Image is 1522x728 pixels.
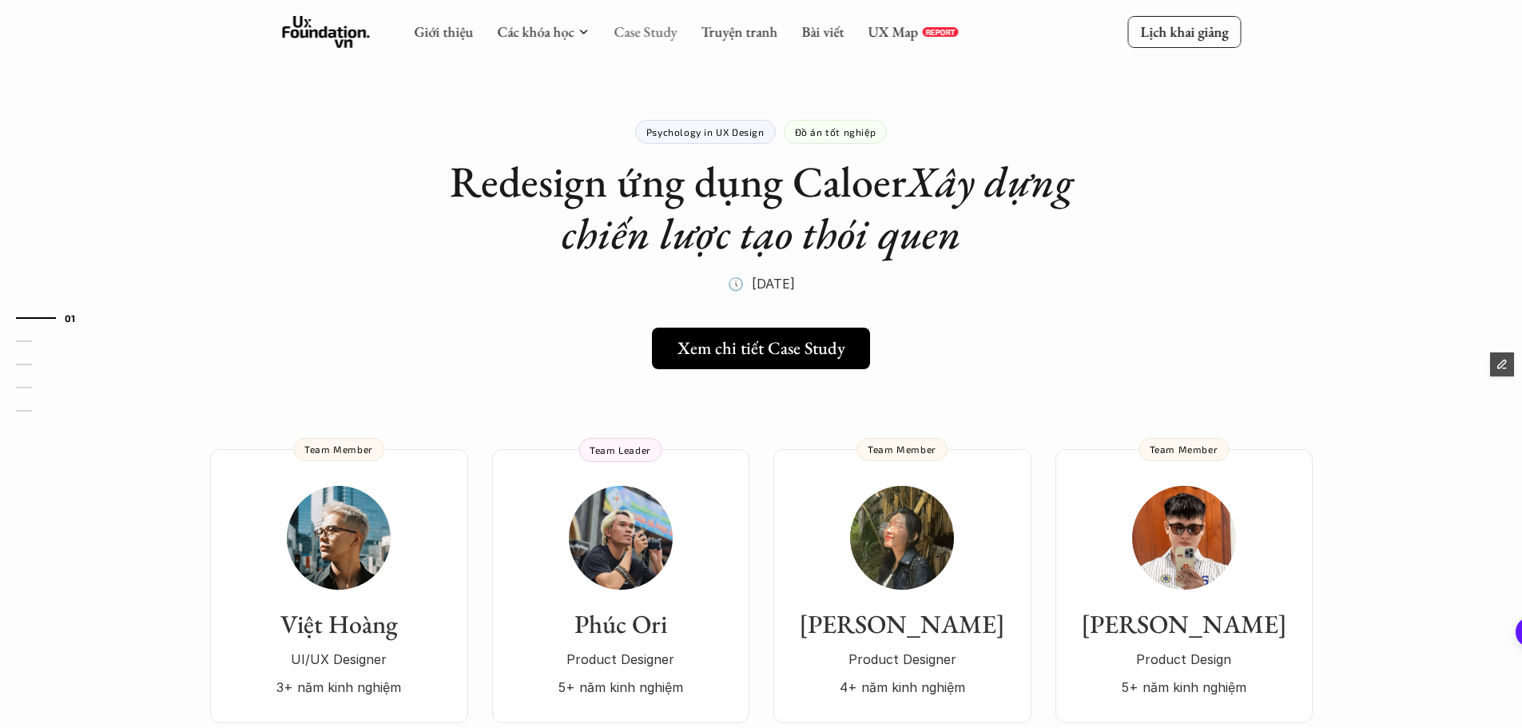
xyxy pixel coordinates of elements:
[492,449,749,723] a: Phúc OriProduct Designer5+ năm kinh nghiệmTeam Leader
[789,647,1015,671] p: Product Designer
[728,272,795,296] p: 🕔 [DATE]
[646,126,765,137] p: Psychology in UX Design
[922,27,958,37] a: REPORT
[65,312,76,323] strong: 01
[801,22,844,41] a: Bài viết
[773,449,1031,723] a: [PERSON_NAME]Product Designer4+ năm kinh nghiệmTeam Member
[590,444,651,455] p: Team Leader
[497,22,574,41] a: Các khóa học
[226,609,452,639] h3: Việt Hoàng
[678,338,845,359] h5: Xem chi tiết Case Study
[16,308,92,328] a: 01
[795,126,876,137] p: Đồ án tốt nghiệp
[652,328,870,369] a: Xem chi tiết Case Study
[508,647,733,671] p: Product Designer
[508,609,733,639] h3: Phúc Ori
[1071,647,1297,671] p: Product Design
[1071,609,1297,639] h3: [PERSON_NAME]
[1150,444,1218,455] p: Team Member
[1140,22,1228,41] p: Lịch khai giảng
[868,444,936,455] p: Team Member
[508,675,733,699] p: 5+ năm kinh nghiệm
[442,156,1081,260] h1: Redesign ứng dụng Caloer
[1490,352,1514,376] button: Edit Framer Content
[1127,16,1241,47] a: Lịch khai giảng
[789,675,1015,699] p: 4+ năm kinh nghiệm
[1055,449,1313,723] a: [PERSON_NAME]Product Design5+ năm kinh nghiệmTeam Member
[925,27,955,37] p: REPORT
[226,647,452,671] p: UI/UX Designer
[1071,675,1297,699] p: 5+ năm kinh nghiệm
[226,675,452,699] p: 3+ năm kinh nghiệm
[614,22,677,41] a: Case Study
[562,153,1083,261] em: Xây dựng chiến lược tạo thói quen
[304,444,373,455] p: Team Member
[210,449,468,723] a: Việt HoàngUI/UX Designer3+ năm kinh nghiệmTeam Member
[414,22,473,41] a: Giới thiệu
[868,22,918,41] a: UX Map
[701,22,777,41] a: Truyện tranh
[789,609,1015,639] h3: [PERSON_NAME]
